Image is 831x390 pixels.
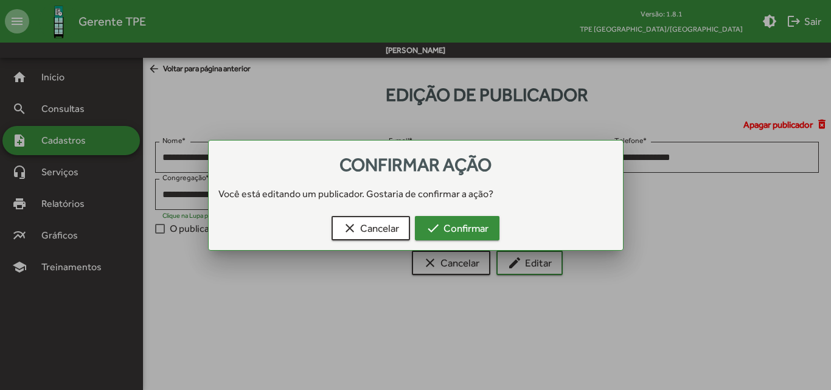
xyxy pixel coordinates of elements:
div: Você está editando um publicador. Gostaria de confirmar a ação? [209,187,623,201]
button: Confirmar [415,216,499,240]
mat-icon: clear [342,221,357,235]
button: Cancelar [332,216,410,240]
span: Confirmar ação [339,154,492,175]
span: Cancelar [342,217,399,239]
mat-icon: check [426,221,440,235]
span: Confirmar [426,217,489,239]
